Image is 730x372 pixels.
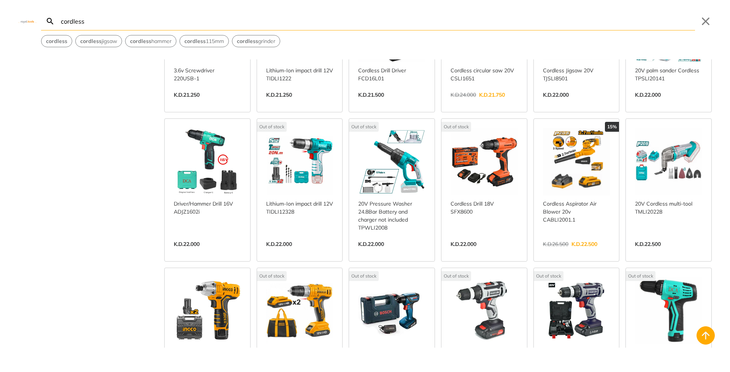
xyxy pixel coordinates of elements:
div: Suggestion: cordless jigsaw [75,35,122,47]
input: Search… [59,12,695,30]
span: hammer [130,37,171,45]
div: Suggestion: cordless 115mm [179,35,229,47]
button: Close [700,15,712,27]
button: Select suggestion: cordless 115mm [180,35,229,47]
div: Out of stock [257,122,287,132]
strong: cordless [237,38,258,45]
div: Out of stock [441,271,471,281]
div: Out of stock [534,271,563,281]
button: Select suggestion: cordless [41,35,72,47]
button: Back to top [697,326,715,345]
svg: Search [46,17,55,26]
span: jigsaw [80,37,117,45]
strong: cordless [80,38,102,45]
div: Out of stock [626,271,655,281]
button: Select suggestion: cordless jigsaw [76,35,122,47]
button: Select suggestion: cordless hammer [125,35,176,47]
div: Suggestion: cordless grinder [232,35,280,47]
div: Suggestion: cordless [41,35,72,47]
div: Out of stock [441,122,471,132]
div: Out of stock [349,271,379,281]
div: Out of stock [349,122,379,132]
img: Close [18,19,36,23]
span: grinder [237,37,275,45]
svg: Back to top [700,329,712,342]
button: Select suggestion: cordless grinder [232,35,280,47]
div: Suggestion: cordless hammer [125,35,176,47]
strong: cordless [130,38,151,45]
div: Out of stock [257,271,287,281]
div: 15% [605,122,619,132]
strong: cordless [46,38,67,45]
strong: cordless [184,38,206,45]
span: 115mm [184,37,224,45]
